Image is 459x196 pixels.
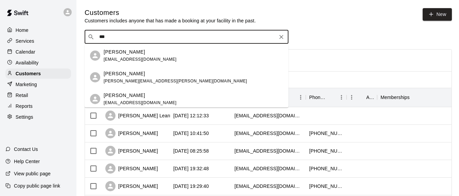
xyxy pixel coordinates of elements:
[16,27,29,34] p: Home
[105,163,158,174] div: [PERSON_NAME]
[5,90,71,100] a: Retail
[5,68,71,79] a: Customers
[234,165,302,172] div: lmj8760@gmail.com
[234,112,302,119] div: cassandraaronoff@yahoo.com
[105,181,158,191] div: [PERSON_NAME]
[347,92,357,102] button: Menu
[14,158,40,165] p: Help Center
[5,112,71,122] a: Settings
[381,88,410,107] div: Memberships
[16,48,35,55] p: Calendar
[14,182,60,189] p: Copy public page link
[231,88,306,107] div: Email
[309,130,343,137] div: +17608810768
[410,93,419,102] button: Sort
[347,88,377,107] div: Age
[306,88,347,107] div: Phone Number
[16,114,33,120] p: Settings
[234,148,302,154] div: gabe7s@yahoo.com
[173,148,209,154] div: 2025-10-14 08:25:58
[16,38,34,44] p: Services
[16,81,37,88] p: Marketing
[14,170,51,177] p: View public page
[105,146,158,156] div: [PERSON_NAME]
[104,79,247,83] span: [PERSON_NAME][EMAIL_ADDRESS][PERSON_NAME][DOMAIN_NAME]
[16,59,39,66] p: Availability
[366,88,374,107] div: Age
[296,92,306,102] button: Menu
[5,25,71,35] a: Home
[173,112,209,119] div: 2025-10-14 12:12:33
[173,183,209,190] div: 2025-10-13 19:29:40
[85,30,288,44] div: Search customers by name or email
[85,8,256,17] h5: Customers
[104,100,177,105] span: [EMAIL_ADDRESS][DOMAIN_NAME]
[173,130,209,137] div: 2025-10-14 10:41:50
[90,72,100,82] div: Zach Andersen
[336,92,347,102] button: Menu
[309,148,343,154] div: +17604024564
[104,92,145,99] p: [PERSON_NAME]
[5,101,71,111] a: Reports
[16,70,41,77] p: Customers
[234,130,302,137] div: graemelewis67@gmail.com
[85,17,256,24] p: Customers includes anyone that has made a booking at your facility in the past.
[5,47,71,57] a: Calendar
[173,165,209,172] div: 2025-10-13 19:32:48
[104,57,177,62] span: [EMAIL_ADDRESS][DOMAIN_NAME]
[104,48,145,56] p: [PERSON_NAME]
[423,8,452,21] a: New
[277,32,286,42] button: Clear
[309,183,343,190] div: +17606207831
[357,93,366,102] button: Sort
[16,92,28,99] p: Retail
[5,79,71,90] a: Marketing
[309,88,327,107] div: Phone Number
[104,70,145,77] p: [PERSON_NAME]
[234,183,302,190] div: amerling76@gmail.com
[105,128,158,138] div: [PERSON_NAME]
[14,146,38,153] p: Contact Us
[90,51,100,61] div: Zachary Hisey
[90,94,100,104] div: Zachary Edwards
[105,111,194,121] div: [PERSON_NAME] Learning Center
[5,58,71,68] a: Availability
[327,93,336,102] button: Sort
[309,165,343,172] div: +17604031506
[5,36,71,46] a: Services
[16,103,33,110] p: Reports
